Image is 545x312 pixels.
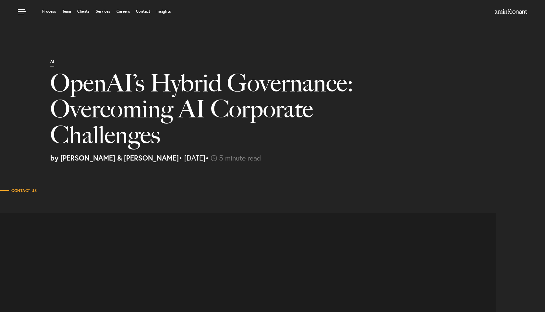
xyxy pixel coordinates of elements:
[136,9,150,13] a: Contact
[50,154,540,162] p: • [DATE]
[495,9,527,15] a: Home
[42,9,56,13] a: Process
[205,153,209,162] span: •
[219,153,261,162] span: 5 minute read
[211,155,217,161] img: icon-time-light.svg
[50,153,179,162] strong: by [PERSON_NAME] & [PERSON_NAME]
[50,60,54,67] p: AI
[495,9,527,14] img: Amini & Conant
[96,9,110,13] a: Services
[62,9,71,13] a: Team
[77,9,90,13] a: Clients
[116,9,130,13] a: Careers
[156,9,171,13] a: Insights
[50,70,393,154] h1: OpenAI’s Hybrid Governance: Overcoming AI Corporate Challenges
